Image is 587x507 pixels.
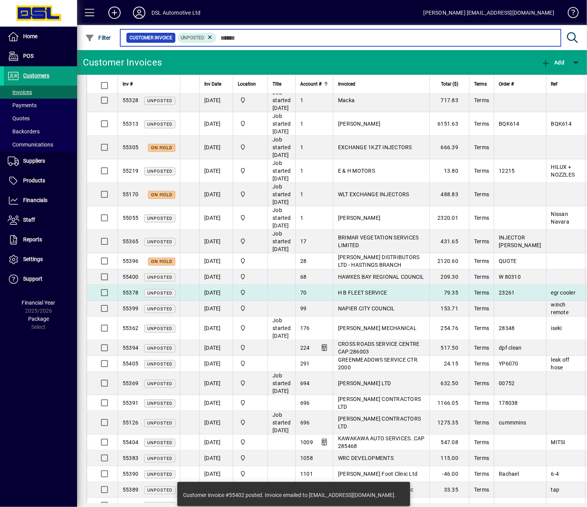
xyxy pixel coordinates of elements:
div: Ref [551,80,580,88]
span: On hold [151,192,172,197]
span: Nissan Navara [551,211,570,225]
div: Invoiced [338,80,425,88]
span: 55405 [123,360,138,367]
span: Unposted [147,362,172,367]
span: Unposted [147,421,172,426]
span: Job started [DATE] [272,207,291,229]
td: 1275.35 [429,411,469,435]
a: Communications [4,138,77,151]
span: 55328 [123,97,138,103]
span: Terms [474,419,489,426]
span: 1101 [300,471,313,477]
span: Terms [474,305,489,312]
span: Job started [DATE] [272,372,291,394]
span: 28 [300,258,307,264]
span: Central [238,418,263,427]
div: Inv Date [204,80,228,88]
span: Quotes [8,115,30,121]
span: BQK614 [551,121,572,127]
span: 55378 [123,290,138,296]
td: [DATE] [199,317,233,340]
span: 1009 [300,439,313,445]
td: 547.08 [429,435,469,450]
span: Unposted [147,346,172,351]
td: [DATE] [199,269,233,285]
a: Suppliers [4,152,77,171]
span: Central [238,304,263,313]
span: Payments [8,102,37,108]
span: Staff [23,217,35,223]
span: [PERSON_NAME] Foot Clinic Ltd [338,471,417,477]
a: Products [4,171,77,190]
span: Unposted [147,440,172,445]
span: egr cooler [551,290,576,296]
span: Job started [DATE] [272,136,291,158]
span: Account # [300,80,321,88]
span: leak off hose [551,357,570,371]
span: 1 [300,144,303,150]
span: Terms [474,345,489,351]
span: GREENMEADOWS SERVICE CTR. 2000 [338,357,419,371]
span: Backorders [8,128,40,135]
span: Support [23,276,42,282]
span: MITSI [551,439,565,445]
a: Knowledge Base [562,2,577,27]
span: 696 [300,400,310,406]
td: [DATE] [199,372,233,395]
span: Macka [338,97,355,103]
span: Customer Invoice [130,34,172,42]
span: [PERSON_NAME] LTD [338,380,391,386]
span: 55305 [123,144,138,150]
td: [DATE] [199,112,233,136]
span: Terms [474,80,487,88]
span: QUOTE [499,258,516,264]
span: 17 [300,238,307,244]
mat-chip: Customer Invoice Status: Unposted [178,33,217,43]
span: [PERSON_NAME] CONTRACTORS LTD [338,416,421,430]
td: [DATE] [199,285,233,301]
span: Central [238,190,263,199]
span: 1 [300,215,303,221]
td: 666.39 [429,136,469,159]
span: 55394 [123,345,138,351]
span: 291 [300,360,310,367]
span: 55362 [123,325,138,331]
span: Unposted [147,307,172,312]
a: Settings [4,250,77,269]
span: Terms [474,455,489,461]
span: Job started [DATE] [272,89,291,111]
button: Add [102,6,127,20]
td: 33.35 [429,482,469,498]
span: winch remote [551,302,569,315]
span: Unposted [147,326,172,331]
td: [DATE] [199,159,233,183]
span: [PERSON_NAME] DISTRIBUTORS LTD - HASTINGS BRANCH [338,254,420,268]
span: NAPIER CITY COUNCIL [338,305,395,312]
td: [DATE] [199,183,233,206]
span: Central [238,214,263,222]
span: 23261 [499,290,515,296]
span: POS [23,53,34,59]
span: Terms [474,168,489,174]
a: Home [4,27,77,46]
span: cummmins [499,419,526,426]
td: 209.30 [429,269,469,285]
span: Terms [474,121,489,127]
span: Central [238,344,263,352]
td: [DATE] [199,395,233,411]
span: Invoices [8,89,32,95]
span: 55369 [123,380,138,386]
span: Terms [474,215,489,221]
span: KAWAKAWA AUTO SERVICES..CAP 285468 [338,435,425,449]
span: Central [238,324,263,332]
span: Job started [DATE] [272,317,291,339]
span: 176 [300,325,310,331]
td: 431.65 [429,230,469,253]
td: 13.80 [429,159,469,183]
span: Central [238,120,263,128]
td: [DATE] [199,356,233,372]
span: Central [238,143,263,152]
span: Communications [8,141,53,148]
span: iseki [551,325,562,331]
span: Central [238,96,263,104]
